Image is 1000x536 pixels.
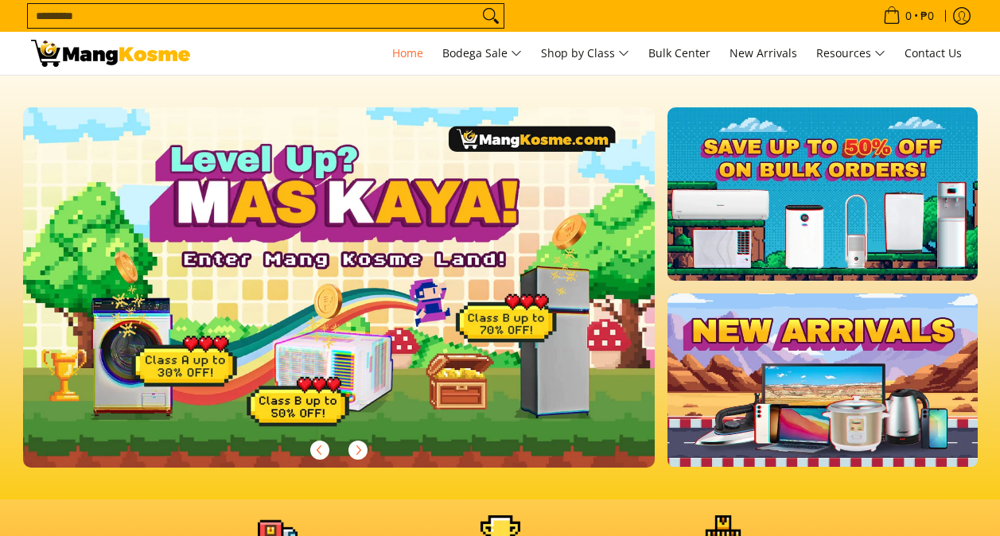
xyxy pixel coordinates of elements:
[816,44,885,64] span: Resources
[903,10,914,21] span: 0
[478,4,504,28] button: Search
[808,32,893,75] a: Resources
[392,45,423,60] span: Home
[434,32,530,75] a: Bodega Sale
[23,107,656,468] img: Gaming desktop banner
[340,433,375,468] button: Next
[722,32,805,75] a: New Arrivals
[533,32,637,75] a: Shop by Class
[206,32,970,75] nav: Main Menu
[640,32,718,75] a: Bulk Center
[897,32,970,75] a: Contact Us
[31,40,190,67] img: Mang Kosme: Your Home Appliances Warehouse Sale Partner!
[302,433,337,468] button: Previous
[384,32,431,75] a: Home
[648,45,710,60] span: Bulk Center
[905,45,962,60] span: Contact Us
[730,45,797,60] span: New Arrivals
[878,7,939,25] span: •
[918,10,936,21] span: ₱0
[442,44,522,64] span: Bodega Sale
[541,44,629,64] span: Shop by Class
